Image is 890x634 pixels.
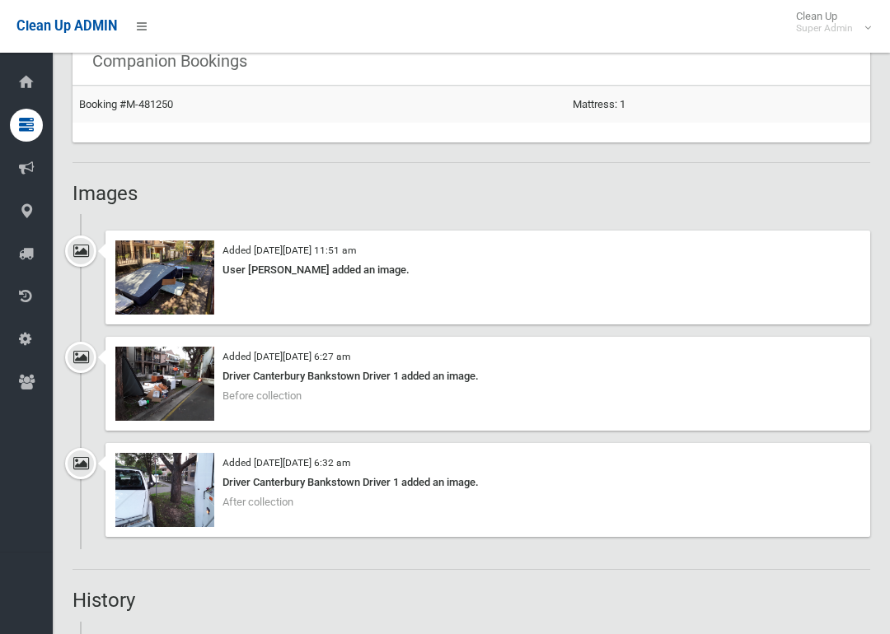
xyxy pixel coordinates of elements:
span: Clean Up [788,10,869,35]
div: User [PERSON_NAME] added an image. [115,260,860,280]
span: Clean Up ADMIN [16,18,117,34]
small: Added [DATE][DATE] 6:32 am [222,457,350,469]
img: IMG_2488.jpeg [115,240,214,315]
header: Companion Bookings [73,45,267,77]
span: After collection [222,496,293,508]
small: Super Admin [796,22,853,35]
img: 2025-09-0106.26.50398161865167662261.jpg [115,347,214,421]
img: 2025-09-0106.31.568609839229443035422.jpg [115,453,214,527]
h2: Images [73,183,870,204]
a: Booking #M-481250 [79,98,173,110]
div: Driver Canterbury Bankstown Driver 1 added an image. [115,366,860,386]
h2: History [73,590,870,611]
small: Added [DATE][DATE] 11:51 am [222,245,356,256]
td: Mattress: 1 [566,86,870,123]
small: Added [DATE][DATE] 6:27 am [222,351,350,362]
span: Before collection [222,389,302,402]
div: Driver Canterbury Bankstown Driver 1 added an image. [115,473,860,492]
